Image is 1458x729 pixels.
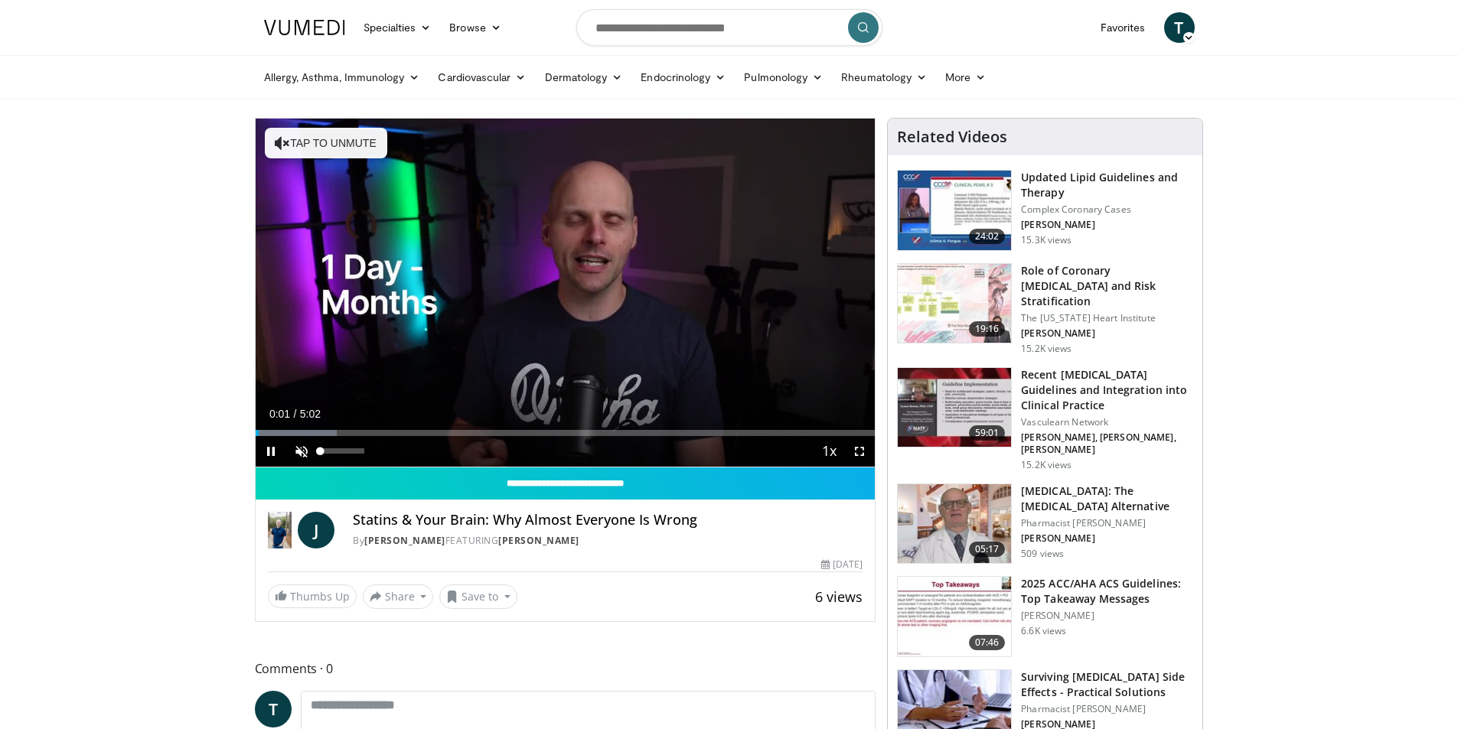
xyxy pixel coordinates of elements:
[969,542,1006,557] span: 05:17
[429,62,535,93] a: Cardiovascular
[1021,517,1193,529] p: Pharmacist [PERSON_NAME]
[969,425,1006,441] span: 59:01
[298,512,334,548] a: J
[268,512,292,548] img: Dr. Jordan Rennicke
[498,534,579,547] a: [PERSON_NAME]
[844,436,875,467] button: Fullscreen
[286,436,317,467] button: Unmute
[897,367,1193,471] a: 59:01 Recent [MEDICAL_DATA] Guidelines and Integration into Clinical Practice Vasculearn Network ...
[255,659,876,679] span: Comments 0
[969,321,1006,337] span: 19:16
[439,584,517,609] button: Save to
[1021,610,1193,622] p: [PERSON_NAME]
[969,635,1006,650] span: 07:46
[815,587,863,606] span: 6 views
[1021,203,1193,216] p: Complex Coronary Cases
[576,9,882,46] input: Search topics, interventions
[268,584,357,608] a: Thumbs Up
[364,534,445,547] a: [PERSON_NAME]
[256,430,876,436] div: Progress Bar
[897,170,1193,251] a: 24:02 Updated Lipid Guidelines and Therapy Complex Coronary Cases [PERSON_NAME] 15.3K views
[898,368,1011,447] img: 87825f19-cf4c-4b91-bba1-ce218758c6bb.150x105_q85_crop-smart_upscale.jpg
[363,584,434,609] button: Share
[897,128,1007,146] h4: Related Videos
[321,448,364,454] div: Volume Level
[1021,234,1071,246] p: 15.3K views
[936,62,995,93] a: More
[294,408,297,420] span: /
[1021,703,1193,715] p: Pharmacist [PERSON_NAME]
[898,171,1011,250] img: 77f671eb-9394-4acc-bc78-a9f077f94e00.150x105_q85_crop-smart_upscale.jpg
[897,576,1193,657] a: 07:46 2025 ACC/AHA ACS Guidelines: Top Takeaway Messages [PERSON_NAME] 6.6K views
[536,62,632,93] a: Dermatology
[1021,367,1193,413] h3: Recent [MEDICAL_DATA] Guidelines and Integration into Clinical Practice
[898,484,1011,564] img: ce9609b9-a9bf-4b08-84dd-8eeb8ab29fc6.150x105_q85_crop-smart_upscale.jpg
[1021,625,1066,637] p: 6.6K views
[1021,416,1193,428] p: Vasculearn Network
[1021,532,1193,545] p: [PERSON_NAME]
[353,512,863,529] h4: Statins & Your Brain: Why Almost Everyone Is Wrong
[1091,12,1155,43] a: Favorites
[1164,12,1195,43] a: T
[814,436,844,467] button: Playback Rate
[631,62,735,93] a: Endocrinology
[897,483,1193,565] a: 05:17 [MEDICAL_DATA]: The [MEDICAL_DATA] Alternative Pharmacist [PERSON_NAME] [PERSON_NAME] 509 v...
[1021,312,1193,324] p: The [US_STATE] Heart Institute
[256,436,286,467] button: Pause
[897,263,1193,355] a: 19:16 Role of Coronary [MEDICAL_DATA] and Risk Stratification The [US_STATE] Heart Institute [PER...
[1021,548,1064,560] p: 509 views
[255,691,292,727] a: T
[255,62,429,93] a: Allergy, Asthma, Immunology
[1021,219,1193,231] p: [PERSON_NAME]
[1021,576,1193,607] h3: 2025 ACC/AHA ACS Guidelines: Top Takeaway Messages
[264,20,345,35] img: VuMedi Logo
[1021,431,1193,456] p: [PERSON_NAME], [PERSON_NAME], [PERSON_NAME]
[1021,327,1193,340] p: [PERSON_NAME]
[1021,483,1193,514] h3: [MEDICAL_DATA]: The [MEDICAL_DATA] Alternative
[440,12,510,43] a: Browse
[353,534,863,548] div: By FEATURING
[735,62,832,93] a: Pulmonology
[832,62,936,93] a: Rheumatology
[256,119,876,467] video-js: Video Player
[1021,170,1193,200] h3: Updated Lipid Guidelines and Therapy
[1021,669,1193,700] h3: Surviving [MEDICAL_DATA] Side Effects - Practical Solutions
[354,12,441,43] a: Specialties
[898,264,1011,343] img: 1efa8c99-7b8a-4ab5-a569-1c219ae7bd2c.150x105_q85_crop-smart_upscale.jpg
[265,128,387,158] button: Tap to unmute
[269,408,290,420] span: 0:01
[969,229,1006,244] span: 24:02
[1021,343,1071,355] p: 15.2K views
[1021,459,1071,471] p: 15.2K views
[898,577,1011,656] img: 369ac253-1227-4c00-b4e1-6e957fd240a8.150x105_q85_crop-smart_upscale.jpg
[300,408,321,420] span: 5:02
[821,558,863,571] div: [DATE]
[1021,263,1193,309] h3: Role of Coronary [MEDICAL_DATA] and Risk Stratification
